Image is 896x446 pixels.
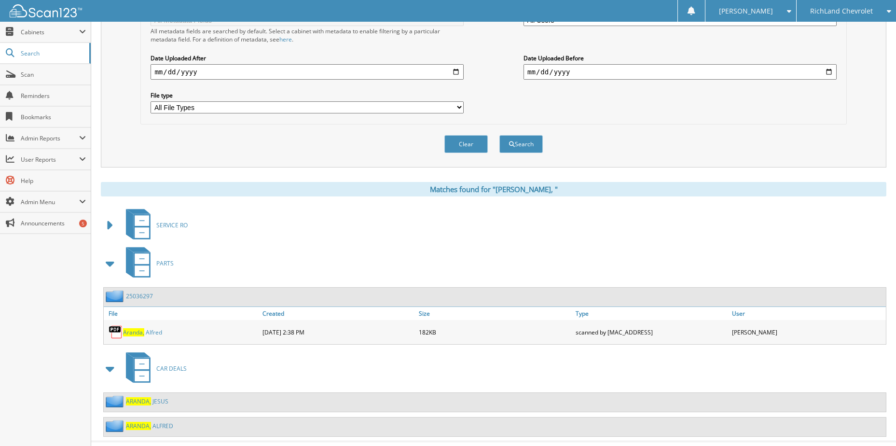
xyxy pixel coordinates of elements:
iframe: Chat Widget [848,400,896,446]
a: PARTS [120,244,174,282]
span: User Reports [21,155,79,164]
span: A R A N D A , [126,422,151,430]
span: C A R D E A L S [156,364,187,373]
img: folder2.png [106,290,126,302]
button: Clear [444,135,488,153]
span: S E R V I C E R O [156,221,188,229]
a: ARANDA, JESUS [126,397,168,405]
a: 25036297 [126,292,153,300]
div: scanned by [MAC_ADDRESS] [573,322,730,342]
span: Bookmarks [21,113,86,121]
a: here [279,35,292,43]
div: [PERSON_NAME] [730,322,886,342]
input: end [524,64,837,80]
div: 5 [79,220,87,227]
div: Matches found for "[PERSON_NAME], " [101,182,886,196]
a: CAR DEALS [120,349,187,388]
a: User [730,307,886,320]
a: ARANDA, ALFRED [126,422,173,430]
a: Created [260,307,416,320]
a: Type [573,307,730,320]
button: Search [499,135,543,153]
span: A r a n d a , [123,328,144,336]
span: Search [21,49,84,57]
a: Aranda, Alfred [123,328,162,336]
span: P A R T S [156,259,174,267]
img: folder2.png [106,395,126,407]
div: [DATE] 2:38 PM [260,322,416,342]
span: Scan [21,70,86,79]
img: scan123-logo-white.svg [10,4,82,17]
span: Admin Reports [21,134,79,142]
span: A R A N D A , [126,397,151,405]
span: RichLand Chevrolet [810,8,873,14]
label: File type [151,91,464,99]
input: start [151,64,464,80]
span: Help [21,177,86,185]
a: File [104,307,260,320]
span: Cabinets [21,28,79,36]
a: Size [416,307,573,320]
label: Date Uploaded After [151,54,464,62]
img: PDF.png [109,325,123,339]
label: Date Uploaded Before [524,54,837,62]
span: Announcements [21,219,86,227]
span: Reminders [21,92,86,100]
span: [PERSON_NAME] [719,8,773,14]
div: 182KB [416,322,573,342]
a: SERVICE RO [120,206,188,244]
div: All metadata fields are searched by default. Select a cabinet with metadata to enable filtering b... [151,27,464,43]
img: folder2.png [106,420,126,432]
span: Admin Menu [21,198,79,206]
